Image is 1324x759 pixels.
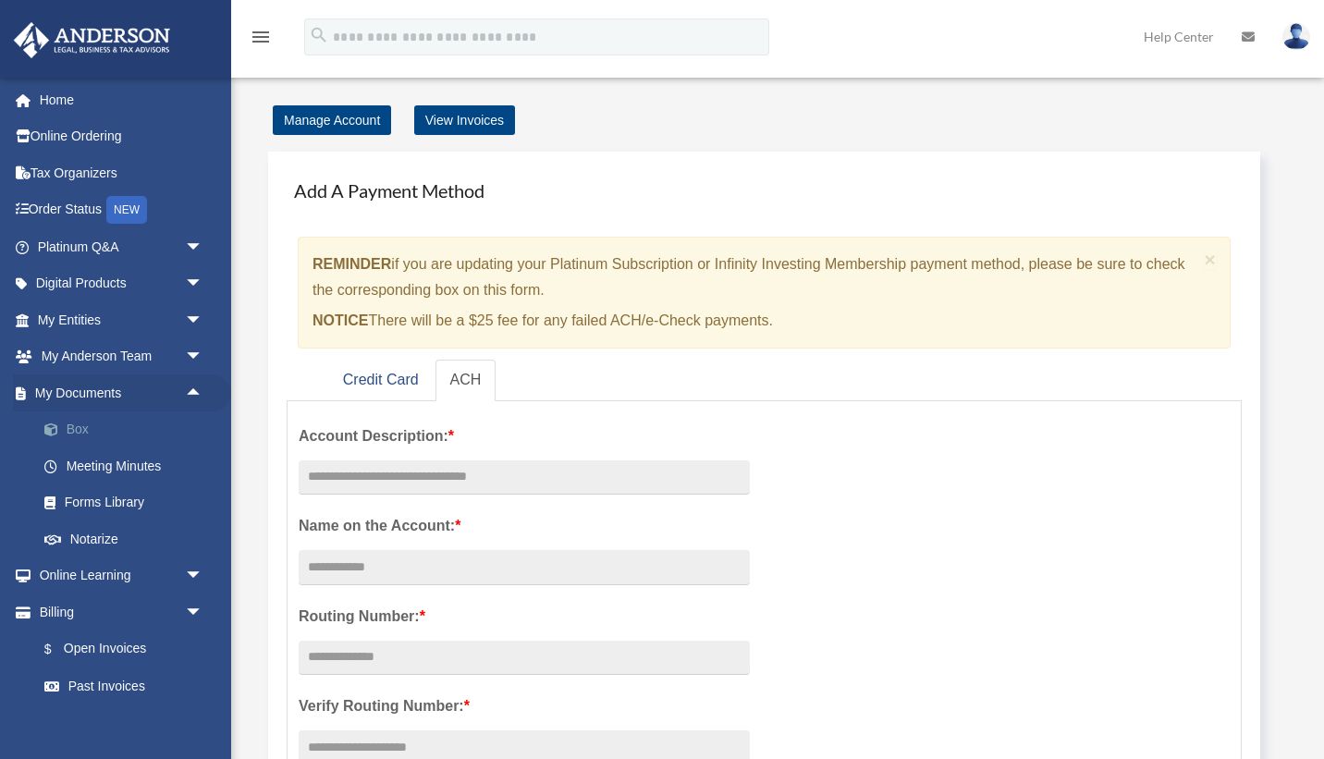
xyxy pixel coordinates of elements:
[328,360,434,401] a: Credit Card
[299,513,750,539] label: Name on the Account:
[106,196,147,224] div: NEW
[299,423,750,449] label: Account Description:
[13,118,231,155] a: Online Ordering
[185,594,222,631] span: arrow_drop_down
[13,374,231,411] a: My Documentsarrow_drop_up
[299,693,750,719] label: Verify Routing Number:
[298,237,1231,349] div: if you are updating your Platinum Subscription or Infinity Investing Membership payment method, p...
[185,301,222,339] span: arrow_drop_down
[13,557,231,594] a: Online Learningarrow_drop_down
[313,256,391,272] strong: REMINDER
[26,484,231,521] a: Forms Library
[313,308,1197,334] p: There will be a $25 fee for any failed ACH/e-Check payments.
[1205,250,1217,269] button: Close
[435,360,496,401] a: ACH
[185,374,222,412] span: arrow_drop_up
[13,265,231,302] a: Digital Productsarrow_drop_down
[250,32,272,48] a: menu
[26,447,231,484] a: Meeting Minutes
[13,594,231,630] a: Billingarrow_drop_down
[185,557,222,595] span: arrow_drop_down
[273,105,391,135] a: Manage Account
[185,265,222,303] span: arrow_drop_down
[26,667,231,704] a: Past Invoices
[13,154,231,191] a: Tax Organizers
[26,630,231,668] a: $Open Invoices
[13,191,231,229] a: Order StatusNEW
[313,312,368,328] strong: NOTICE
[185,228,222,266] span: arrow_drop_down
[1282,23,1310,50] img: User Pic
[414,105,515,135] a: View Invoices
[287,170,1242,211] h4: Add A Payment Method
[13,228,231,265] a: Platinum Q&Aarrow_drop_down
[26,520,231,557] a: Notarize
[250,26,272,48] i: menu
[55,638,64,661] span: $
[26,411,231,448] a: Box
[1205,249,1217,270] span: ×
[13,338,231,375] a: My Anderson Teamarrow_drop_down
[8,22,176,58] img: Anderson Advisors Platinum Portal
[13,301,231,338] a: My Entitiesarrow_drop_down
[299,604,750,630] label: Routing Number:
[13,81,231,118] a: Home
[309,25,329,45] i: search
[185,338,222,376] span: arrow_drop_down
